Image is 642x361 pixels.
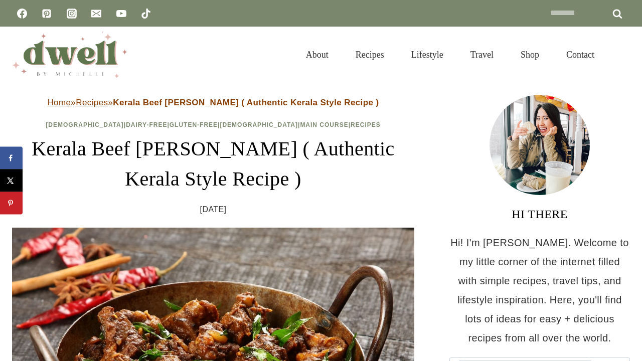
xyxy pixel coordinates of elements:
[292,37,608,72] nav: Primary Navigation
[292,37,342,72] a: About
[200,202,227,217] time: [DATE]
[76,98,108,107] a: Recipes
[46,121,124,128] a: [DEMOGRAPHIC_DATA]
[62,4,82,24] a: Instagram
[342,37,398,72] a: Recipes
[12,134,414,194] h1: Kerala Beef [PERSON_NAME] ( Authentic Kerala Style Recipe )
[47,98,379,107] span: » »
[113,98,379,107] strong: Kerala Beef [PERSON_NAME] ( Authentic Kerala Style Recipe )
[300,121,348,128] a: Main Course
[449,205,630,223] h3: HI THERE
[613,46,630,63] button: View Search Form
[507,37,553,72] a: Shop
[47,98,71,107] a: Home
[351,121,381,128] a: Recipes
[12,32,127,78] img: DWELL by michelle
[553,37,608,72] a: Contact
[457,37,507,72] a: Travel
[126,121,167,128] a: Dairy-Free
[111,4,131,24] a: YouTube
[220,121,298,128] a: [DEMOGRAPHIC_DATA]
[398,37,457,72] a: Lifestyle
[136,4,156,24] a: TikTok
[170,121,218,128] a: Gluten-Free
[37,4,57,24] a: Pinterest
[86,4,106,24] a: Email
[46,121,381,128] span: | | | | |
[12,4,32,24] a: Facebook
[449,233,630,347] p: Hi! I'm [PERSON_NAME]. Welcome to my little corner of the internet filled with simple recipes, tr...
